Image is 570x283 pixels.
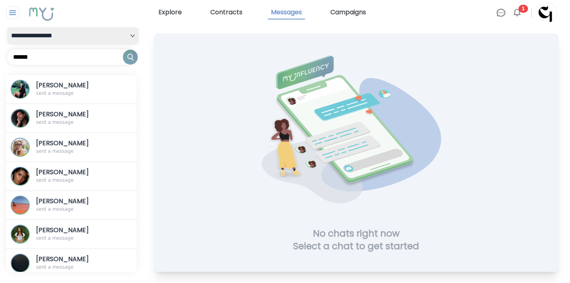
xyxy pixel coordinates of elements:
[123,50,138,65] img: Search
[11,196,29,214] img: Profile
[293,240,419,252] h1: Select a chat to get started
[36,177,104,183] p: sent a message
[6,75,137,104] button: Profile[PERSON_NAME]sent a message
[538,3,557,22] img: Profile
[36,225,104,235] h3: [PERSON_NAME]
[313,227,400,240] h1: No chats right now
[257,55,456,227] img: No chat messages right now
[11,139,29,156] img: Profile
[6,133,137,162] button: Profile[PERSON_NAME]sent a message
[155,6,185,19] a: Explore
[6,191,137,220] button: Profile[PERSON_NAME]sent a message
[11,110,29,127] img: Profile
[36,148,104,154] p: sent a message
[36,235,104,241] p: sent a message
[6,249,137,278] button: Profile[PERSON_NAME]sent a message
[36,254,104,264] h3: [PERSON_NAME]
[36,196,104,206] h3: [PERSON_NAME]
[268,6,305,19] a: Messages
[11,254,29,272] img: Profile
[36,264,104,270] p: sent a message
[512,8,522,17] img: Bell
[36,119,104,125] p: sent a message
[8,8,18,17] img: Close sidebar
[11,225,29,243] img: Profile
[36,206,104,212] p: sent a message
[36,167,104,177] h3: [PERSON_NAME]
[36,81,104,90] h3: [PERSON_NAME]
[11,81,29,98] img: Profile
[6,162,137,191] button: Profile[PERSON_NAME]sent a message
[519,5,528,13] span: 1
[36,90,104,96] p: sent a message
[207,6,246,19] a: Contracts
[327,6,369,19] a: Campaigns
[36,110,104,119] h3: [PERSON_NAME]
[496,8,506,17] img: Chat
[6,104,137,133] button: Profile[PERSON_NAME]sent a message
[11,167,29,185] img: Profile
[36,139,104,148] h3: [PERSON_NAME]
[6,220,137,249] button: Profile[PERSON_NAME]sent a message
